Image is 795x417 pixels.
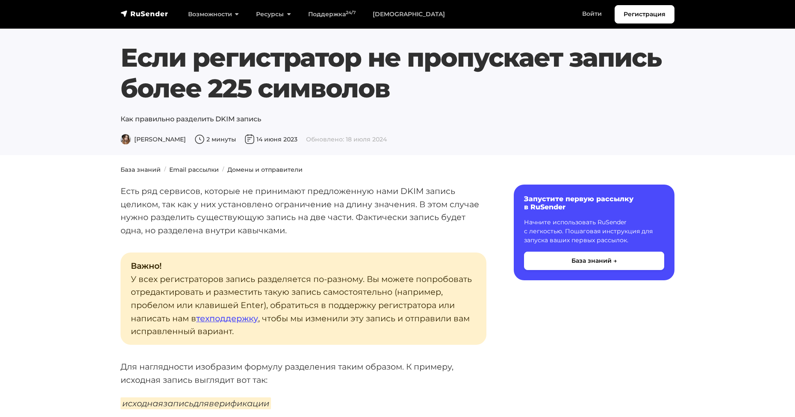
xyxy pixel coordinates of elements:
a: Запустите первую рассылку в RuSender Начните использовать RuSender с легкостью. Пошаговая инструк... [514,185,674,280]
a: техподдержку [196,313,258,323]
strong: Важно! [131,261,162,271]
a: Email рассылки [169,166,219,173]
em: исходнаязаписьдляверификации [121,397,271,409]
span: [PERSON_NAME] [121,135,186,143]
nav: breadcrumb [115,165,680,174]
a: Ресурсы [247,6,299,23]
img: Время чтения [194,134,205,144]
a: [DEMOGRAPHIC_DATA] [364,6,453,23]
img: Дата публикации [244,134,255,144]
p: Начните использовать RuSender с легкостью. Пошаговая инструкция для запуска ваших первых рассылок. [524,218,664,245]
sup: 24/7 [346,10,356,15]
a: Войти [574,5,610,23]
img: RuSender [121,9,168,18]
p: Есть ряд сервисов, которые не принимают предложенную нами DKIM запись целиком, так как у них уста... [121,185,486,237]
h1: Если регистратор не пропускает запись более 225 символов [121,42,674,104]
span: 2 минуты [194,135,236,143]
p: Как правильно разделить DKIM запись [121,114,674,124]
button: База знаний → [524,252,664,270]
a: Домены и отправители [227,166,303,173]
span: 14 июня 2023 [244,135,297,143]
span: Обновлено: 18 июля 2024 [306,135,387,143]
a: Возможности [180,6,247,23]
a: Поддержка24/7 [300,6,364,23]
h6: Запустите первую рассылку в RuSender [524,195,664,211]
a: Регистрация [615,5,674,23]
p: У всех регистраторов запись разделяется по-разному. Вы можете попробовать отредактировать и разме... [121,253,486,345]
p: Для наглядности изобразим формулу разделения таким образом. К примеру, исходная запись выглядит в... [121,360,486,386]
a: База знаний [121,166,161,173]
